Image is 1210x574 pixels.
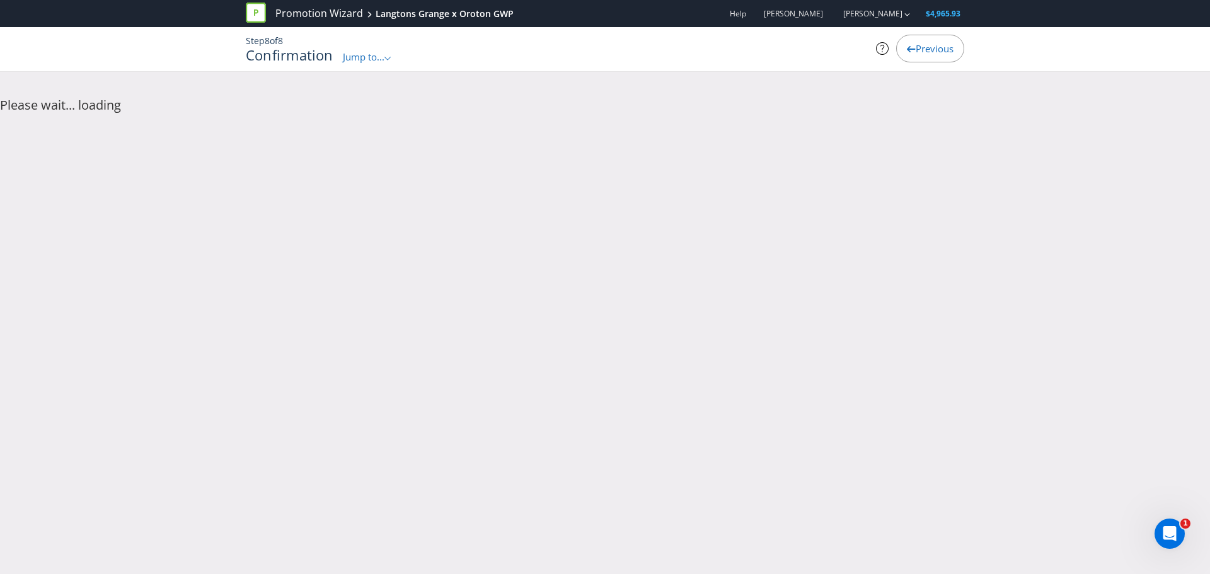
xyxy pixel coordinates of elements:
[343,50,384,63] span: Jump to...
[265,35,270,47] span: 8
[926,8,960,19] span: $4,965.93
[246,35,265,47] span: Step
[730,8,746,19] a: Help
[1180,519,1190,529] span: 1
[1155,519,1185,549] iframe: Intercom live chat
[831,8,902,19] a: [PERSON_NAME]
[270,35,278,47] span: of
[246,47,333,62] h1: Confirmation
[764,8,823,19] span: [PERSON_NAME]
[916,42,954,55] span: Previous
[376,8,514,20] div: Langtons Grange x Oroton GWP
[275,6,363,21] a: Promotion Wizard
[278,35,283,47] span: 8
